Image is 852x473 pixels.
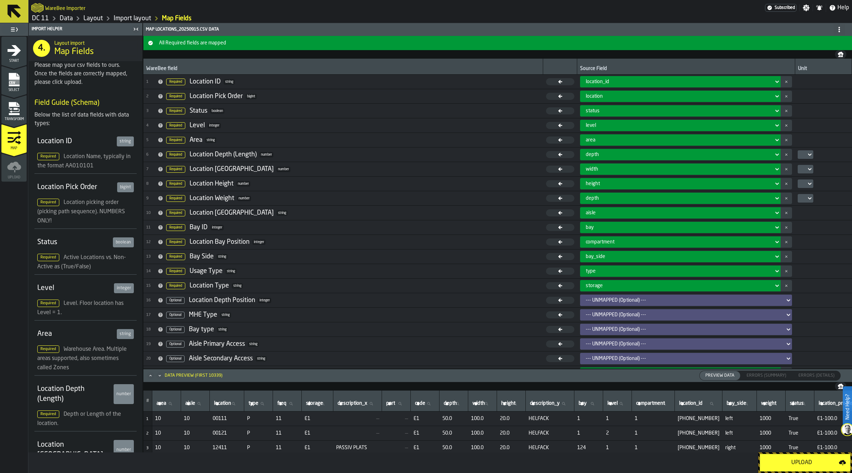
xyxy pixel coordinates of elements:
[190,253,214,260] div: Bay Side
[162,15,191,22] a: link-to-/wh/i/2e91095d-d0fa-471d-87cf-b9f7f81665fc/import/layout
[530,401,559,406] span: label
[781,163,792,175] button: button-
[166,312,185,318] span: Optional
[586,152,771,157] div: DropdownMenuValue-depth
[190,78,221,86] div: Location ID
[146,80,155,84] span: 1
[580,367,781,379] div: DropdownMenuValue-area
[727,401,746,406] span: label
[146,313,155,317] span: 17
[580,207,781,219] div: DropdownMenuValue-aisle
[471,416,494,421] span: 100.0
[256,356,267,361] span: string
[146,342,155,346] span: 19
[146,167,155,172] span: 7
[415,401,425,406] span: label
[586,137,595,143] span: area
[781,207,792,219] button: button-
[166,355,185,362] span: Optional
[190,92,243,100] div: Location Pick Order
[580,295,792,306] div: DropdownMenuValue-
[781,367,792,379] button: button-
[385,399,408,408] input: label
[1,153,27,182] li: menu Upload
[232,283,243,289] span: string
[220,312,231,318] span: string
[37,154,131,169] span: Location Name, typically in the format AA010101
[114,384,134,404] div: number
[34,98,137,108] h3: Field Guide (Schema)
[781,178,792,189] button: button-
[781,265,792,277] button: button-
[781,134,792,146] button: button-
[473,401,485,406] span: label
[580,105,781,117] div: DropdownMenuValue-status
[635,399,672,408] input: label
[826,4,852,12] label: button-toggle-Help
[798,66,849,73] div: Unit
[305,416,331,421] span: E1
[580,280,781,291] div: DropdownMenuValue-storage
[217,327,228,332] span: string
[586,195,599,201] span: depth
[580,265,781,277] div: DropdownMenuValue-type
[586,123,596,128] span: level
[190,267,223,275] div: Usage Type
[37,182,114,192] div: Location Pick Order
[146,327,155,332] span: 18
[781,280,792,291] button: button-
[32,15,49,22] a: link-to-/wh/i/2e91095d-d0fa-471d-87cf-b9f7f81665fc
[580,134,781,146] div: DropdownMenuValue-area
[146,152,155,157] span: 6
[37,255,126,270] span: Active Locations vs. Non-Active as (True/False)
[143,36,852,50] button: button-
[386,401,395,406] span: label
[37,199,59,206] span: Required
[586,195,771,201] div: DropdownMenuValue-depth
[781,236,792,248] button: button-
[83,15,103,22] a: link-to-/wh/i/2e91095d-d0fa-471d-87cf-b9f7f81665fc/designer
[586,210,596,216] span: aisle
[586,181,600,187] span: height
[580,163,781,175] div: DropdownMenuValue-width
[252,240,266,245] span: integer
[586,268,771,274] div: DropdownMenuValue-type
[165,373,223,378] div: Data Preview (first 10339)
[37,440,111,460] div: Location [GEOGRAPHIC_DATA]
[580,120,781,131] div: DropdownMenuValue-level
[1,117,27,121] span: Transform
[414,399,436,408] input: label
[678,399,719,408] input: label
[586,166,598,172] span: width
[529,399,571,408] input: label
[586,239,771,245] div: DropdownMenuValue-compartment
[586,356,782,361] div: DropdownMenuValue-
[586,108,771,114] div: DropdownMenuValue-status
[580,222,781,233] div: DropdownMenuValue-bay
[144,24,851,35] div: Map locations_20250915.csv data
[34,111,137,128] div: Below the list of data fields with data types:
[586,239,615,245] span: compartment
[37,200,125,224] span: Location picking order (picking path sequence). NUMBERS ONLY!
[835,50,846,59] button: button-
[1,37,27,65] li: menu Start
[1,59,27,63] span: Start
[166,166,185,173] span: Required
[60,15,73,22] a: link-to-/wh/i/2e91095d-d0fa-471d-87cf-b9f7f81665fc/data
[246,94,257,99] span: bigint
[577,416,600,421] span: 1
[741,371,792,380] div: thumb
[586,312,782,318] div: DropdownMenuValue-
[1,146,27,150] span: Map
[237,196,251,201] span: number
[635,416,672,421] span: 1
[793,371,840,380] div: thumb
[146,225,155,230] span: 11
[113,237,134,247] div: boolean
[190,107,207,115] div: Status
[586,93,771,99] div: DropdownMenuValue-location
[781,120,792,131] button: button-
[744,372,789,379] span: Errors (Summary)
[761,401,776,406] span: label
[166,195,185,202] span: Required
